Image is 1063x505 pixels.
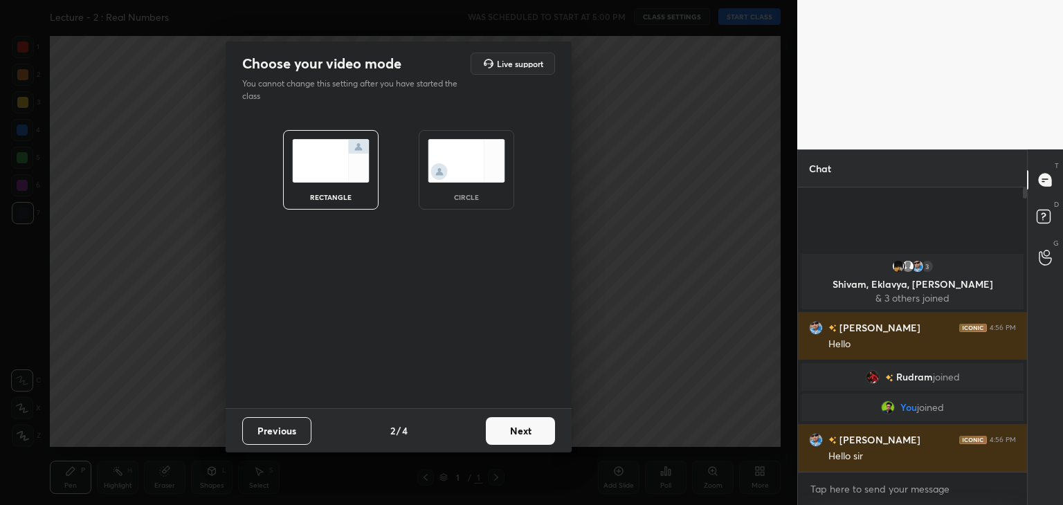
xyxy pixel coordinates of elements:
h5: Live support [497,59,543,68]
img: cdceae08a8ea484d92a0bcd0bc0fcd6d.jpg [866,370,880,384]
p: You cannot change this setting after you have started the class [242,77,466,102]
div: Hello [828,338,1016,351]
img: ba29b64b735c450ca487a7f923fcf9ca.jpg [911,259,925,273]
button: Previous [242,417,311,445]
p: D [1054,199,1059,210]
img: ba29b64b735c450ca487a7f923fcf9ca.jpg [809,321,823,335]
p: T [1055,160,1059,171]
div: circle [439,194,494,201]
span: joined [917,402,944,413]
div: grid [798,251,1027,472]
span: You [900,402,917,413]
img: iconic-dark.1390631f.png [959,324,987,332]
p: Chat [798,150,842,187]
h6: [PERSON_NAME] [837,320,920,335]
img: circleScreenIcon.acc0effb.svg [428,139,505,183]
span: joined [933,371,960,383]
p: Shivam, Eklavya, [PERSON_NAME] [810,279,1015,290]
h6: [PERSON_NAME] [837,432,920,447]
h4: 2 [390,423,395,438]
img: default.png [901,259,915,273]
div: 3 [920,259,934,273]
img: iconic-dark.1390631f.png [959,436,987,444]
span: Rudram [896,371,933,383]
img: ba29b64b735c450ca487a7f923fcf9ca.jpg [809,433,823,447]
img: da50007a3c8f4ab3b7f519488119f2e9.jpg [891,259,905,273]
h2: Choose your video mode [242,55,401,73]
p: G [1053,238,1059,248]
img: 88146f61898444ee917a4c8c56deeae4.jpg [881,401,895,414]
h4: / [397,423,401,438]
img: no-rating-badge.077c3623.svg [828,437,837,444]
h4: 4 [402,423,408,438]
div: 4:56 PM [990,436,1016,444]
img: no-rating-badge.077c3623.svg [828,324,837,332]
p: & 3 others joined [810,293,1015,304]
button: Next [486,417,555,445]
div: 4:56 PM [990,324,1016,332]
img: no-rating-badge.077c3623.svg [885,374,893,382]
div: Hello sir [828,450,1016,463]
div: rectangle [303,194,358,201]
img: normalScreenIcon.ae25ed63.svg [292,139,370,183]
